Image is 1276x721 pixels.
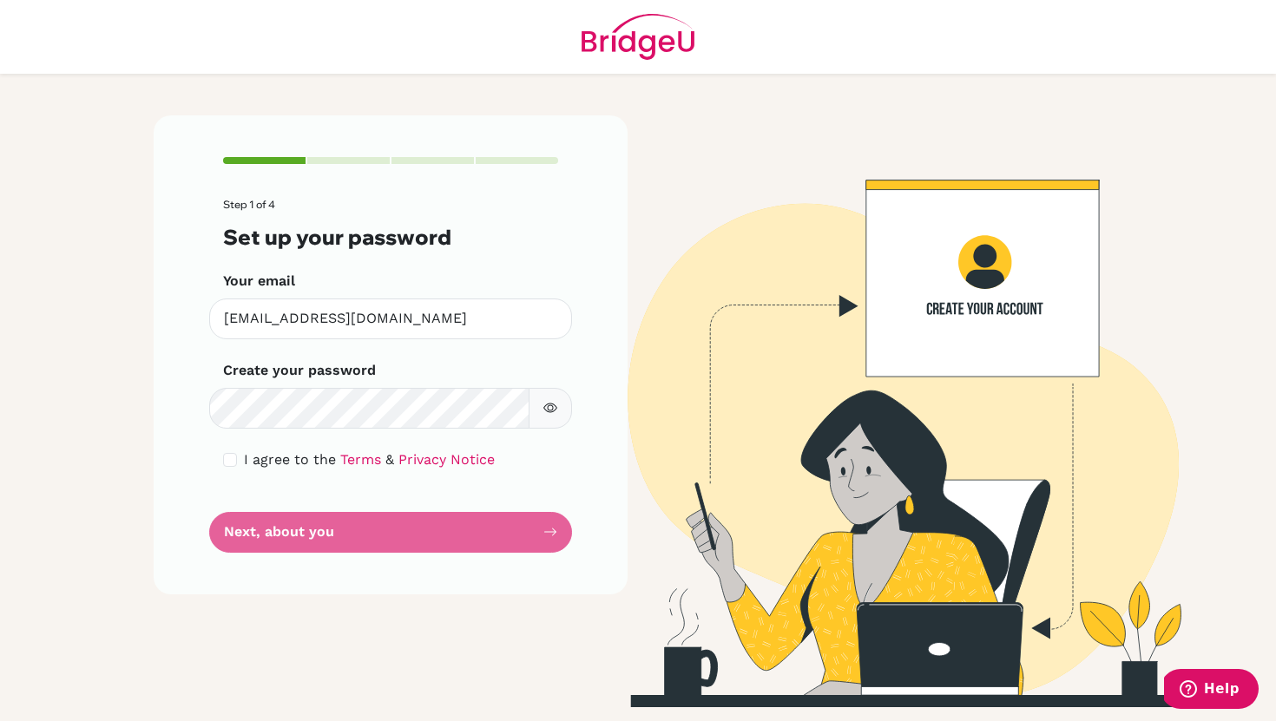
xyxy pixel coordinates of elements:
span: & [385,451,394,468]
a: Terms [340,451,381,468]
span: Step 1 of 4 [223,198,275,211]
h3: Set up your password [223,225,558,250]
iframe: Opens a widget where you can find more information [1164,669,1259,712]
label: Your email [223,271,295,292]
label: Create your password [223,360,376,381]
input: Insert your email* [209,298,572,339]
a: Privacy Notice [398,451,495,468]
span: I agree to the [244,451,336,468]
